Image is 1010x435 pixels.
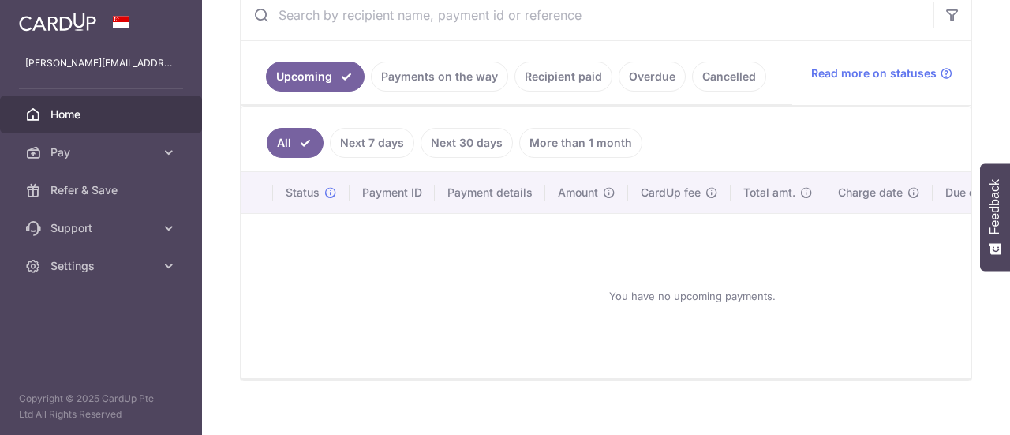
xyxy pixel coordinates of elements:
span: Settings [50,258,155,274]
a: Next 7 days [330,128,414,158]
a: Upcoming [266,62,365,92]
span: Help [36,11,68,25]
span: Amount [558,185,598,201]
a: Cancelled [692,62,766,92]
button: Feedback - Show survey [980,163,1010,271]
span: Support [50,220,155,236]
th: Payment details [435,172,545,213]
span: Status [286,185,320,201]
a: Recipient paid [514,62,612,92]
span: Read more on statuses [811,66,937,81]
span: CardUp fee [641,185,701,201]
a: Payments on the way [371,62,508,92]
th: Payment ID [350,172,435,213]
span: Home [50,107,155,122]
a: Overdue [619,62,686,92]
span: Feedback [988,179,1002,234]
span: Pay [50,144,155,160]
a: All [267,128,324,158]
span: Refer & Save [50,182,155,198]
img: CardUp [19,13,96,32]
a: Read more on statuses [811,66,952,81]
a: More than 1 month [519,128,642,158]
a: Next 30 days [421,128,513,158]
span: Total amt. [743,185,795,201]
p: [PERSON_NAME][EMAIL_ADDRESS][DOMAIN_NAME] [25,55,177,71]
span: Charge date [838,185,903,201]
span: Due date [945,185,993,201]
